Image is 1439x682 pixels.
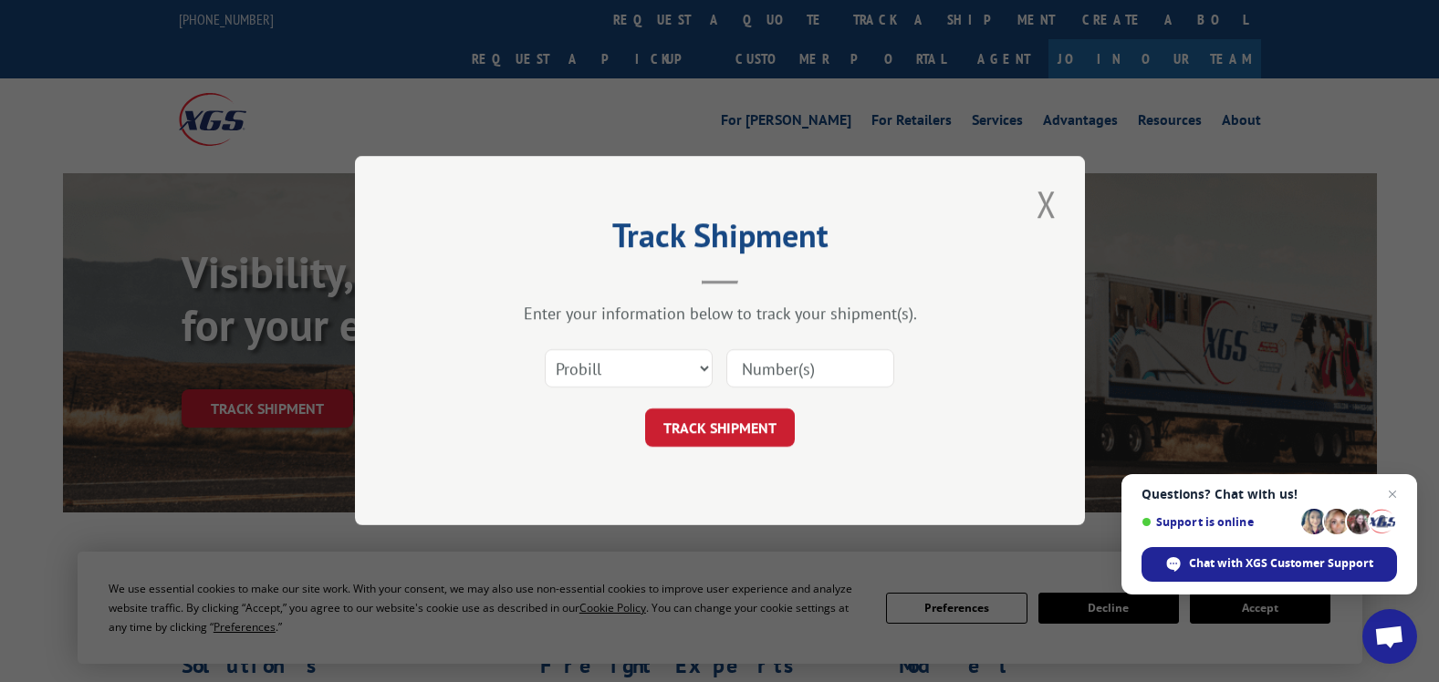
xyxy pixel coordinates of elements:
div: Enter your information below to track your shipment(s). [446,304,994,325]
span: Chat with XGS Customer Support [1189,555,1373,572]
span: Support is online [1142,515,1295,529]
span: Questions? Chat with us! [1142,487,1397,501]
a: Open chat [1362,609,1417,664]
span: Chat with XGS Customer Support [1142,547,1397,582]
button: TRACK SHIPMENT [645,409,795,448]
input: Number(s) [726,350,894,388]
button: Close modal [1031,179,1062,229]
h2: Track Shipment [446,222,994,257]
